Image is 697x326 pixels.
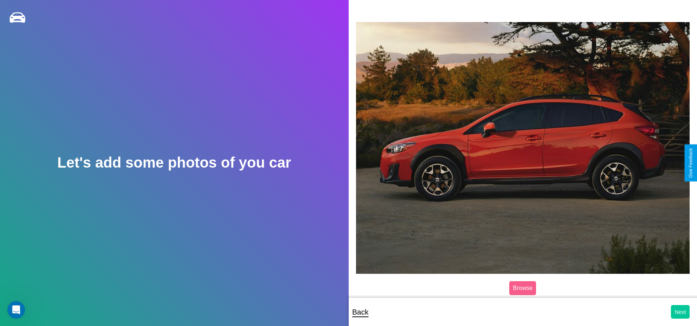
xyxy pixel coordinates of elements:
p: Back [352,305,369,319]
img: posted [356,22,690,274]
div: Give Feedback [688,148,693,178]
label: Browse [509,281,536,295]
button: Next [671,305,690,319]
iframe: Intercom live chat [7,301,25,319]
h2: Let's add some photos of you car [57,154,291,171]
